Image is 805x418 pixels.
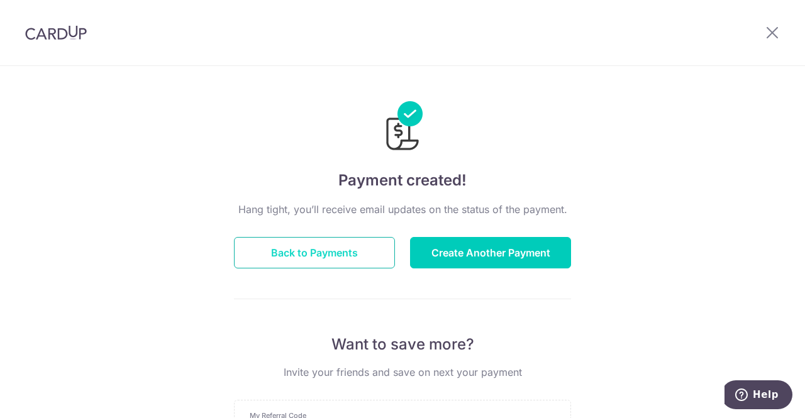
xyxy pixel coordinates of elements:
[234,334,571,355] p: Want to save more?
[382,101,423,154] img: Payments
[234,237,395,268] button: Back to Payments
[410,237,571,268] button: Create Another Payment
[25,25,87,40] img: CardUp
[234,169,571,192] h4: Payment created!
[724,380,792,412] iframe: Opens a widget where you can find more information
[234,365,571,380] p: Invite your friends and save on next your payment
[234,202,571,217] p: Hang tight, you’ll receive email updates on the status of the payment.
